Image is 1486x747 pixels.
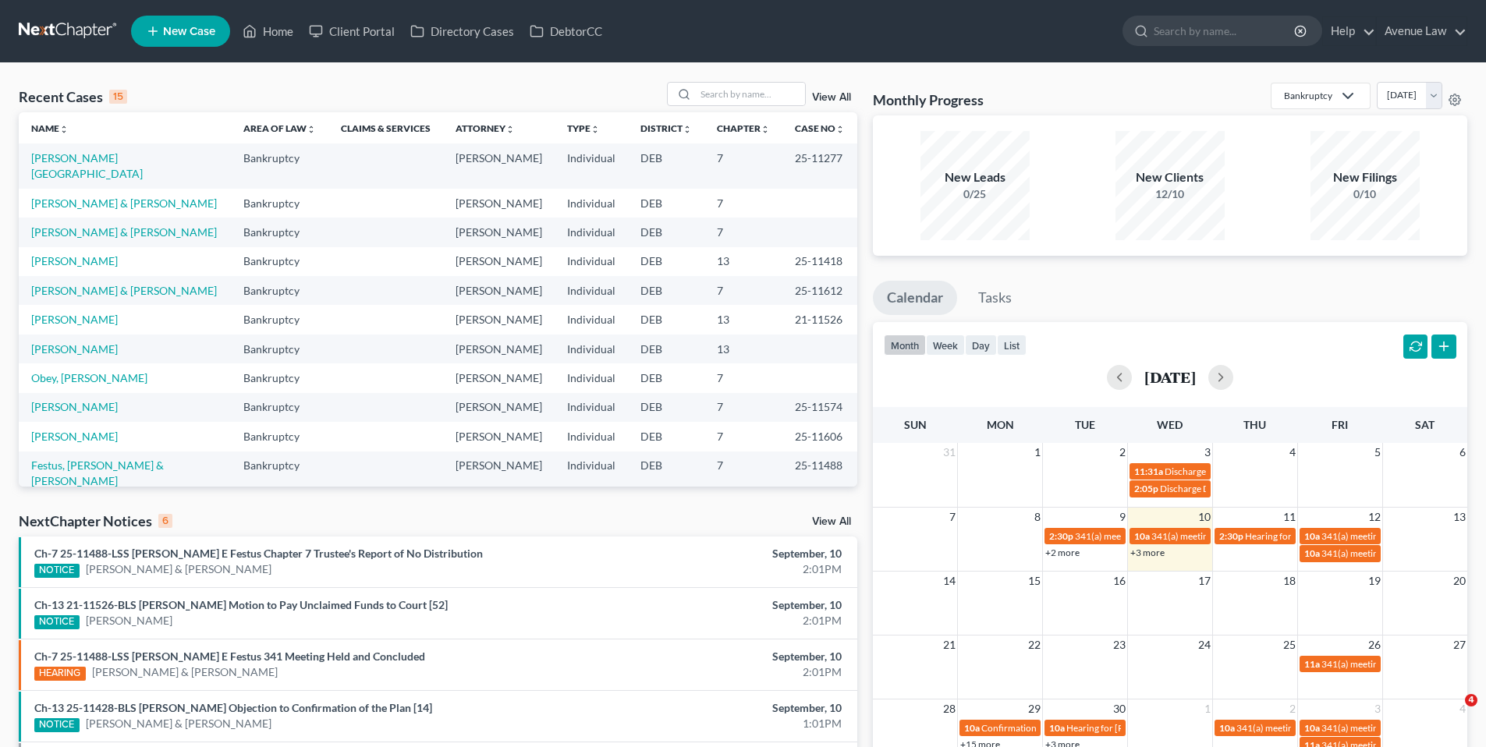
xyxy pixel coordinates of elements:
span: 6 [1458,443,1467,462]
button: week [926,335,965,356]
span: 24 [1197,635,1212,654]
a: [PERSON_NAME] [31,254,118,267]
a: Ch-13 25-11428-BLS [PERSON_NAME] Objection to Confirmation of the Plan [14] [34,701,432,714]
a: [PERSON_NAME] & [PERSON_NAME] [31,284,217,297]
span: 30 [1112,699,1127,718]
a: Help [1323,17,1375,45]
span: 4 [1465,694,1477,706]
a: +2 more [1045,547,1080,558]
td: Bankruptcy [231,363,328,392]
span: 10 [1197,508,1212,526]
div: Bankruptcy [1284,89,1332,102]
span: Fri [1332,418,1348,431]
span: 23 [1112,635,1127,654]
td: Individual [555,363,628,392]
td: Individual [555,422,628,451]
span: 1 [1033,443,1042,462]
a: Ch-7 25-11488-LSS [PERSON_NAME] E Festus Chapter 7 Trustee's Report of No Distribution [34,547,483,560]
a: Home [235,17,301,45]
td: Individual [555,143,628,188]
a: Case Nounfold_more [795,122,845,134]
span: 5 [1373,443,1382,462]
span: 28 [942,699,957,718]
i: unfold_more [761,125,770,134]
span: 22 [1027,635,1042,654]
a: Obey, [PERSON_NAME] [31,371,147,384]
a: Chapterunfold_more [717,122,770,134]
span: 26 [1367,635,1382,654]
span: 31 [942,443,957,462]
span: 2 [1118,443,1127,462]
span: 341(a) meeting for [PERSON_NAME] & [PERSON_NAME] [1075,530,1308,542]
a: Ch-7 25-11488-LSS [PERSON_NAME] E Festus 341 Meeting Held and Concluded [34,650,425,663]
span: 9 [1118,508,1127,526]
td: Bankruptcy [231,305,328,334]
span: Discharge Date for [PERSON_NAME] [1165,466,1316,477]
td: 7 [704,393,782,422]
span: 12 [1367,508,1382,526]
div: 1:01PM [583,716,842,731]
span: Confirmation Hearing for [PERSON_NAME] & [PERSON_NAME] [981,722,1243,734]
a: Districtunfold_more [640,122,692,134]
input: Search by name... [1154,16,1296,45]
td: [PERSON_NAME] [443,305,555,334]
a: [PERSON_NAME] [31,342,118,356]
span: 29 [1027,699,1042,718]
div: 15 [109,90,127,104]
div: NextChapter Notices [19,512,172,530]
td: DEB [628,335,704,363]
td: Bankruptcy [231,393,328,422]
a: [PERSON_NAME][GEOGRAPHIC_DATA] [31,151,143,180]
a: Attorneyunfold_more [456,122,515,134]
td: DEB [628,247,704,276]
div: September, 10 [583,700,842,716]
td: 25-11488 [782,451,857,496]
span: 3 [1203,443,1212,462]
td: DEB [628,276,704,305]
td: Individual [555,335,628,363]
span: 1 [1203,699,1212,718]
a: View All [812,92,851,103]
a: Calendar [873,281,957,315]
span: 2:30p [1219,530,1243,542]
h2: [DATE] [1144,369,1196,385]
td: [PERSON_NAME] [443,247,555,276]
button: day [965,335,997,356]
input: Search by name... [696,83,805,105]
span: 4 [1288,443,1297,462]
td: 25-11606 [782,422,857,451]
a: Festus, [PERSON_NAME] & [PERSON_NAME] [31,458,164,487]
td: Individual [555,393,628,422]
td: 7 [704,143,782,188]
td: 13 [704,247,782,276]
span: 27 [1452,635,1467,654]
td: 25-11574 [782,393,857,422]
span: 7 [948,508,957,526]
span: 19 [1367,572,1382,590]
i: unfold_more [683,125,692,134]
div: Recent Cases [19,87,127,106]
h3: Monthly Progress [873,90,984,109]
span: 341(a) meeting for [PERSON_NAME] [1321,547,1472,559]
a: Client Portal [301,17,403,45]
a: [PERSON_NAME] [31,313,118,326]
div: New Leads [920,168,1030,186]
div: 2:01PM [583,613,842,628]
i: unfold_more [307,125,316,134]
span: Discharge Date for [PERSON_NAME] [1160,483,1311,494]
a: [PERSON_NAME] & [PERSON_NAME] [31,196,217,210]
td: DEB [628,363,704,392]
td: 13 [704,305,782,334]
a: Typeunfold_more [567,122,600,134]
div: New Filings [1310,168,1420,186]
a: [PERSON_NAME] [31,430,118,443]
a: Directory Cases [403,17,522,45]
td: Bankruptcy [231,276,328,305]
td: Individual [555,189,628,218]
td: Individual [555,305,628,334]
span: 8 [1033,508,1042,526]
td: [PERSON_NAME] [443,218,555,246]
div: New Clients [1115,168,1225,186]
span: 11:31a [1134,466,1163,477]
i: unfold_more [59,125,69,134]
